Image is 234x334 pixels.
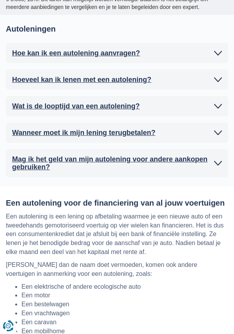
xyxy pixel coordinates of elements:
a: Mag ik het geld van mijn autolening voor andere aankopen gebruiken? [12,155,222,171]
h2: Wanneer moet ik mijn lening terugbetalen? [12,129,155,137]
h2: Wat is de looptijd van een autolening? [12,102,140,110]
a: Wat is de looptijd van een autolening? [12,102,222,110]
a: Hoe kan ik een autolening aanvragen? [12,49,222,57]
li: Een caravan [21,318,228,327]
li: Een bestelwagen [21,300,228,309]
li: Een vrachtwagen [21,309,228,318]
a: Wanneer moet ik mijn lening terugbetalen? [12,129,222,137]
h2: Hoe kan ik een autolening aanvragen? [12,49,140,57]
h2: Autoleningen [6,24,228,34]
a: Hoeveel kan ik lenen met een autolening? [12,76,222,83]
li: Een motor [21,291,228,300]
h2: Een autolening voor de financiering van al jouw voertuigen [6,198,228,208]
li: Een elektrische of andere ecologische auto [21,282,228,291]
h2: Mag ik het geld van mijn autolening voor andere aankopen gebruiken? [12,155,210,171]
h2: Hoeveel kan ik lenen met een autolening? [12,76,151,83]
p: Een autolening is een lening op afbetaling waarmee je een nieuwe auto of een tweedehands gemotori... [6,212,228,257]
p: [PERSON_NAME] dan de naam doet vermoeden, komen ook andere voertuigen in aanmerking voor een auto... [6,261,228,279]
